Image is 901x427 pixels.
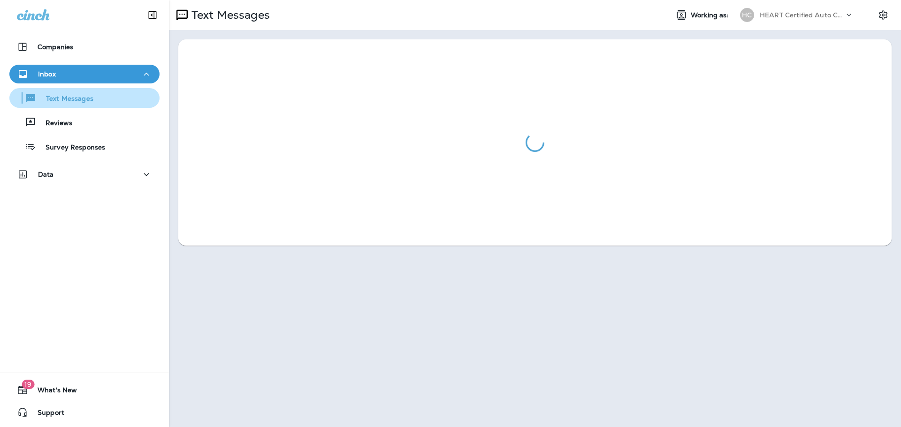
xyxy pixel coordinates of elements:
p: Data [38,171,54,178]
button: Data [9,165,160,184]
p: Text Messages [37,95,93,104]
p: Survey Responses [36,143,105,152]
button: Settings [875,7,892,23]
button: Companies [9,37,160,56]
div: HC [740,8,754,22]
button: Text Messages [9,88,160,108]
p: Text Messages [188,8,270,22]
span: Support [28,409,64,420]
span: 19 [22,380,34,389]
span: Working as: [691,11,731,19]
span: What's New [28,386,77,397]
p: Reviews [36,119,72,128]
button: Collapse Sidebar [139,6,166,24]
button: 19What's New [9,381,160,399]
button: Support [9,403,160,422]
button: Inbox [9,65,160,83]
button: Reviews [9,112,160,132]
p: Companies [38,43,73,51]
p: HEART Certified Auto Care [760,11,844,19]
button: Survey Responses [9,137,160,157]
p: Inbox [38,70,56,78]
